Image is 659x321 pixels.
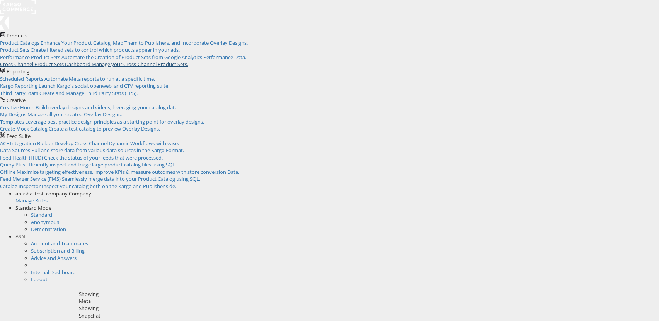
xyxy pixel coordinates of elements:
div: Meta [79,297,654,305]
span: Automate the Creation of Product Sets from Google Analytics Performance Data. [61,54,246,61]
span: Products [7,32,27,39]
a: Account and Teammates [31,240,88,247]
div: Showing [79,290,654,298]
span: Inspect your catalog both on the Kargo and Publisher side. [42,183,176,190]
span: Leverage best practice design principles as a starting point for overlay designs. [25,118,204,125]
span: Reporting [7,68,29,75]
a: Demonstration [31,226,66,233]
span: Standard Mode [15,204,51,211]
span: Manage your Cross-Channel Product Sets. [92,61,188,68]
span: Launch Kargo's social, openweb, and CTV reporting suite. [39,82,169,89]
span: Create filtered sets to control which products appear in your ads. [31,46,180,53]
span: Automate Meta reports to run at a specific time. [44,75,155,82]
a: Subscription and Billing [31,247,85,254]
span: Build overlay designs and videos, leveraging your catalog data. [36,104,179,111]
a: Advice and Answers [31,255,77,262]
a: Internal Dashboard [31,269,76,276]
span: Create and Manage Third Party Stats (TPS). [39,90,138,97]
span: Feed Suite [7,132,31,139]
span: Pull and store data from various data sources in the Kargo Format. [31,147,184,154]
span: Create a test catalog to preview Overlay Designs. [49,125,160,132]
span: Manage all your created Overlay Designs. [27,111,122,118]
span: Seamlessly merge data into your Product Catalog using SQL. [62,175,200,182]
span: Enhance Your Product Catalog, Map Them to Publishers, and Incorporate Overlay Designs. [41,39,248,46]
a: Anonymous [31,219,59,226]
span: Creative [7,97,26,104]
a: Standard [31,211,52,218]
span: Develop Cross-Channel Dynamic Workflows with ease. [54,140,179,147]
div: Showing [79,305,654,312]
span: Efficiently inspect and triage large product catalog files using SQL. [26,161,176,168]
span: Maximize targeting effectiveness, improve KPIs & measure outcomes with store conversion Data. [17,168,239,175]
span: ASN [15,233,25,240]
a: Manage Roles [15,197,48,204]
div: Snapchat [79,312,654,319]
a: Logout [31,276,48,283]
span: anusha_test_company Company [15,190,91,197]
span: Check the status of your feeds that were processed. [44,154,163,161]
